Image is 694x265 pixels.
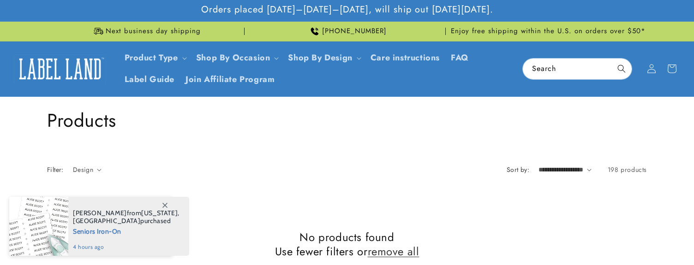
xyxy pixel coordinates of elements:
[191,47,283,69] summary: Shop By Occasion
[47,108,647,132] h1: Products
[125,74,175,85] span: Label Guide
[282,47,365,69] summary: Shop By Design
[185,74,275,85] span: Join Affiliate Program
[73,209,127,217] span: [PERSON_NAME]
[611,59,632,79] button: Search
[180,69,280,90] a: Join Affiliate Program
[73,209,179,225] span: from , purchased
[371,53,440,63] span: Care instructions
[106,27,201,36] span: Next business day shipping
[125,52,178,64] a: Product Type
[365,47,445,69] a: Care instructions
[47,165,64,175] h2: Filter:
[14,54,106,83] img: Label Land
[119,47,191,69] summary: Product Type
[507,165,529,174] label: Sort by:
[196,53,270,63] span: Shop By Occasion
[201,4,493,16] span: Orders placed [DATE]–[DATE]–[DATE], will ship out [DATE][DATE].
[322,27,387,36] span: [PHONE_NUMBER]
[608,165,647,174] span: 198 products
[47,22,245,41] div: Announcement
[119,69,180,90] a: Label Guide
[73,217,140,225] span: [GEOGRAPHIC_DATA]
[73,165,93,174] span: Design
[288,52,352,64] a: Shop By Design
[73,165,102,175] summary: Design (0 selected)
[248,22,446,41] div: Announcement
[368,244,419,259] a: remove all
[445,47,474,69] a: FAQ
[451,53,469,63] span: FAQ
[449,22,647,41] div: Announcement
[451,27,646,36] span: Enjoy free shipping within the U.S. on orders over $50*
[11,51,110,87] a: Label Land
[141,209,178,217] span: [US_STATE]
[47,230,647,259] h2: No products found Use fewer filters or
